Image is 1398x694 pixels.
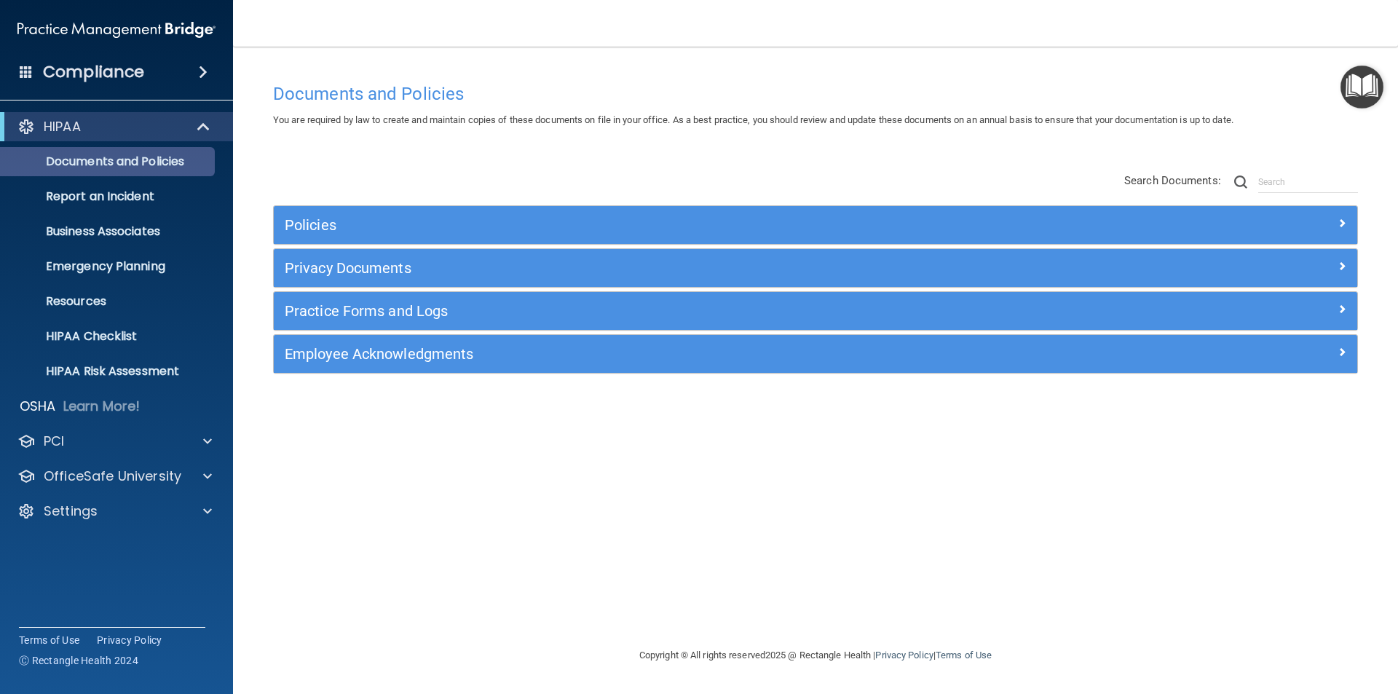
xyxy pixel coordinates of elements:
h5: Policies [285,217,1075,233]
a: PCI [17,433,212,450]
a: HIPAA [17,118,211,135]
a: OfficeSafe University [17,468,212,485]
a: Employee Acknowledgments [285,342,1346,366]
p: Settings [44,502,98,520]
p: HIPAA [44,118,81,135]
a: Privacy Documents [285,256,1346,280]
a: Terms of Use [19,633,79,647]
p: Resources [9,294,208,309]
p: HIPAA Checklist [9,329,208,344]
a: Privacy Policy [97,633,162,647]
p: OSHA [20,398,56,415]
img: PMB logo [17,15,216,44]
span: Search Documents: [1124,174,1221,187]
a: Privacy Policy [875,650,933,661]
p: PCI [44,433,64,450]
h4: Compliance [43,62,144,82]
a: Terms of Use [936,650,992,661]
a: Policies [285,213,1346,237]
a: Practice Forms and Logs [285,299,1346,323]
p: Business Associates [9,224,208,239]
p: Documents and Policies [9,154,208,169]
span: You are required by law to create and maintain copies of these documents on file in your office. ... [273,114,1233,125]
img: ic-search.3b580494.png [1234,176,1247,189]
p: Report an Incident [9,189,208,204]
p: HIPAA Risk Assessment [9,364,208,379]
span: Ⓒ Rectangle Health 2024 [19,653,138,668]
p: Emergency Planning [9,259,208,274]
input: Search [1258,171,1358,193]
h5: Privacy Documents [285,260,1075,276]
h5: Practice Forms and Logs [285,303,1075,319]
h4: Documents and Policies [273,84,1358,103]
a: Settings [17,502,212,520]
h5: Employee Acknowledgments [285,346,1075,362]
button: Open Resource Center [1340,66,1383,109]
div: Copyright © All rights reserved 2025 @ Rectangle Health | | [550,632,1081,679]
p: Learn More! [63,398,141,415]
p: OfficeSafe University [44,468,181,485]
